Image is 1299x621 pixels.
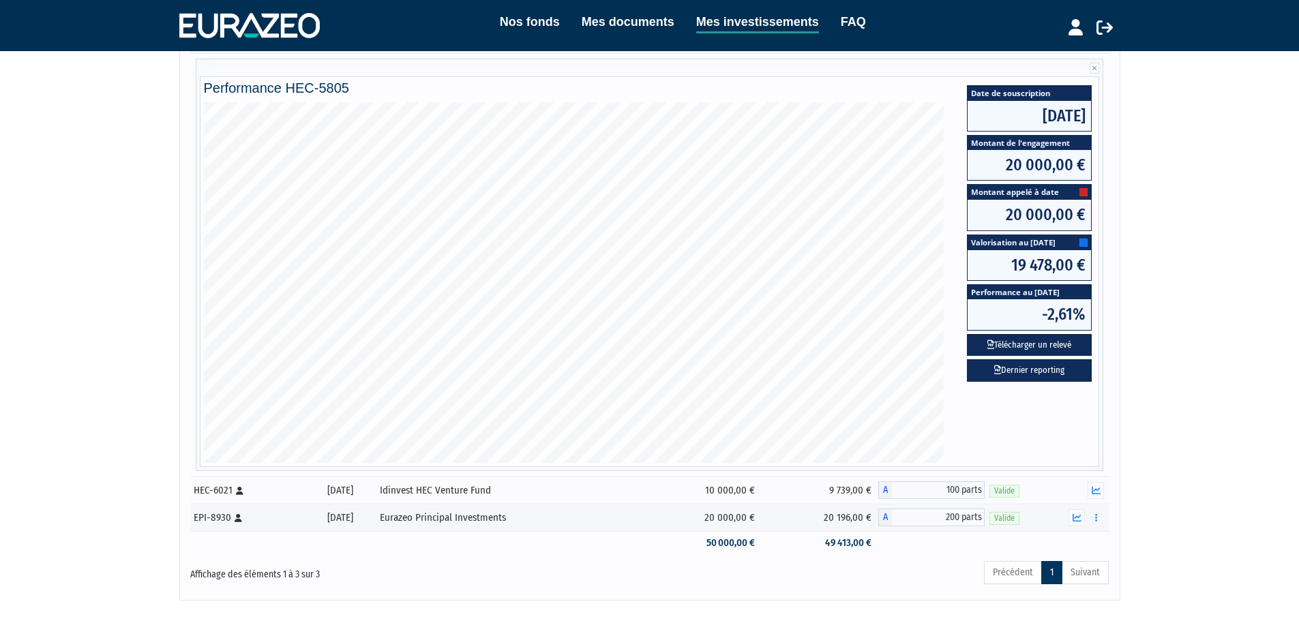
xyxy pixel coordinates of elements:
td: 49 413,00 € [762,531,878,555]
span: 200 parts [892,509,985,526]
span: Valorisation au [DATE] [968,235,1091,250]
div: EPI-8930 [194,511,301,525]
span: Performance au [DATE] [968,285,1091,299]
span: Montant appelé à date [968,185,1091,200]
span: 100 parts [892,481,985,499]
td: 10 000,00 € [640,476,762,504]
div: Idinvest HEC Venture Fund [380,483,636,498]
div: [DATE] [311,483,371,498]
h4: Performance HEC-5805 [204,80,1096,95]
span: 20 000,00 € [968,150,1091,180]
a: Suivant [1062,561,1109,584]
a: 1 [1041,561,1062,584]
td: 50 000,00 € [640,531,762,555]
span: A [878,509,892,526]
a: FAQ [841,12,866,31]
div: HEC-6021 [194,483,301,498]
span: -2,61% [968,299,1091,329]
a: Précédent [984,561,1042,584]
td: 9 739,00 € [762,476,878,504]
td: 20 196,00 € [762,504,878,531]
span: 20 000,00 € [968,200,1091,230]
span: Valide [989,485,1019,498]
button: Télécharger un relevé [967,334,1092,357]
td: 20 000,00 € [640,504,762,531]
span: A [878,481,892,499]
div: Eurazeo Principal Investments [380,511,636,525]
div: A - Idinvest HEC Venture Fund [878,481,985,499]
div: A - Eurazeo Principal Investments [878,509,985,526]
span: 19 478,00 € [968,250,1091,280]
span: Valide [989,512,1019,525]
i: [Français] Personne physique [236,487,243,495]
div: [DATE] [311,511,371,525]
span: Date de souscription [968,86,1091,100]
img: 1732889491-logotype_eurazeo_blanc_rvb.png [179,13,320,37]
div: Affichage des éléments 1 à 3 sur 3 [190,560,561,581]
span: Montant de l'engagement [968,136,1091,150]
a: Dernier reporting [967,359,1092,382]
a: Nos fonds [500,12,560,31]
a: Mes documents [582,12,674,31]
i: [Français] Personne physique [235,514,242,522]
span: [DATE] [968,101,1091,131]
a: Mes investissements [696,12,819,33]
